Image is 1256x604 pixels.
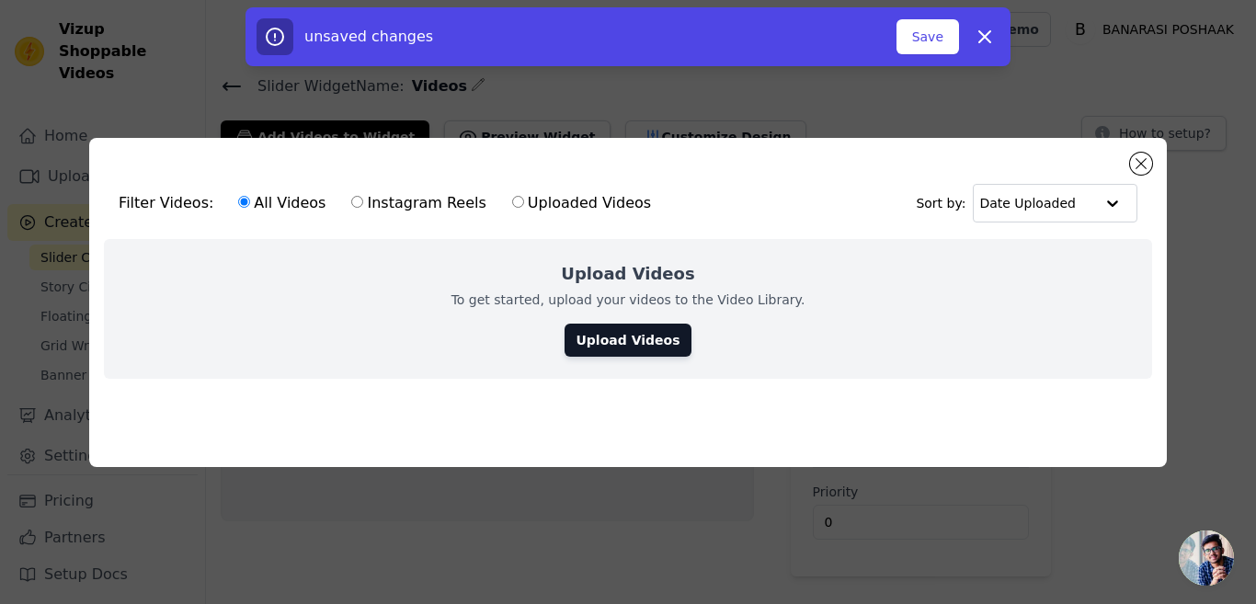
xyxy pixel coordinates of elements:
button: Close modal [1130,153,1152,175]
h2: Upload Videos [561,261,694,287]
div: Filter Videos: [119,182,661,224]
p: To get started, upload your videos to the Video Library. [451,291,805,309]
label: Instagram Reels [350,191,486,215]
button: Save [896,19,959,54]
label: All Videos [237,191,326,215]
span: unsaved changes [304,28,433,45]
div: Sort by: [916,184,1137,222]
a: Upload Videos [565,324,691,357]
a: Open chat [1179,530,1234,586]
label: Uploaded Videos [511,191,652,215]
